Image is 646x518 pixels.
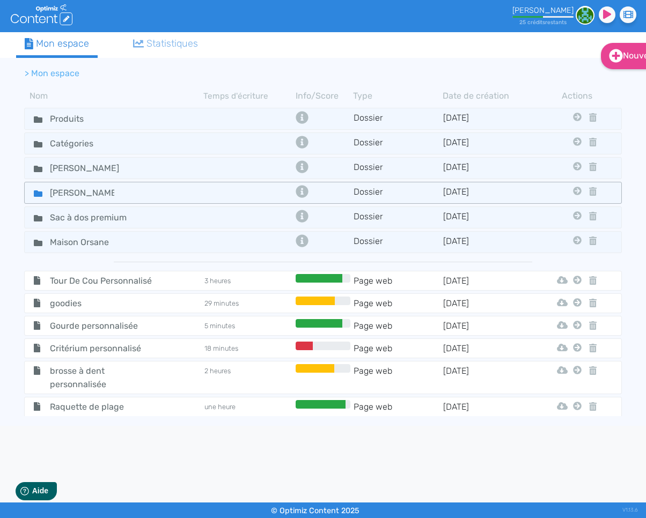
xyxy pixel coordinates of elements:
[353,400,443,427] td: Page web
[353,342,443,355] td: Page web
[353,185,443,201] td: Dossier
[442,319,532,332] td: [DATE]
[353,274,443,287] td: Page web
[204,400,293,427] td: une heure
[442,160,532,176] td: [DATE]
[203,90,293,102] th: Temps d'écriture
[42,342,160,355] span: Critérium personnalisé
[564,19,567,26] span: s
[204,297,293,310] td: 29 minutes
[442,111,532,127] td: [DATE]
[16,61,540,86] nav: breadcrumb
[42,160,128,176] input: Nom de dossier
[353,90,443,102] th: Type
[42,111,122,127] input: Nom de dossier
[133,36,199,51] div: Statistiques
[576,6,594,25] img: 1e30b6080cd60945577255910d948632
[353,210,443,225] td: Dossier
[24,90,203,102] th: Nom
[353,160,443,176] td: Dossier
[204,364,293,391] td: 2 heures
[442,210,532,225] td: [DATE]
[293,90,353,102] th: Info/Score
[622,502,638,518] div: V1.13.6
[42,364,160,391] span: brosse à dent personnalisée
[271,506,359,515] small: © Optimiz Content 2025
[512,6,574,15] div: [PERSON_NAME]
[16,32,98,58] a: Mon espace
[25,67,79,80] li: > Mon espace
[353,364,443,391] td: Page web
[353,234,443,250] td: Dossier
[124,32,207,55] a: Statistiques
[42,185,122,201] input: Nom de dossier
[442,297,532,310] td: [DATE]
[42,319,160,332] span: Gourde personnalisée
[442,234,532,250] td: [DATE]
[25,36,89,51] div: Mon espace
[204,342,293,355] td: 18 minutes
[42,234,122,250] input: Nom de dossier
[42,274,160,287] span: Tour De Cou Personnalisé
[353,297,443,310] td: Page web
[443,90,532,102] th: Date de création
[42,210,144,225] input: Nom de dossier
[570,90,584,102] th: Actions
[204,319,293,332] td: 5 minutes
[442,364,532,391] td: [DATE]
[353,136,443,151] td: Dossier
[442,136,532,151] td: [DATE]
[42,400,160,427] span: Raquette de plage personnalisée
[204,274,293,287] td: 3 heures
[353,111,443,127] td: Dossier
[42,297,160,310] span: goodies
[542,19,545,26] span: s
[442,274,532,287] td: [DATE]
[353,319,443,332] td: Page web
[442,342,532,355] td: [DATE]
[42,136,122,151] input: Nom de dossier
[442,400,532,427] td: [DATE]
[442,185,532,201] td: [DATE]
[519,19,567,26] small: 25 crédit restant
